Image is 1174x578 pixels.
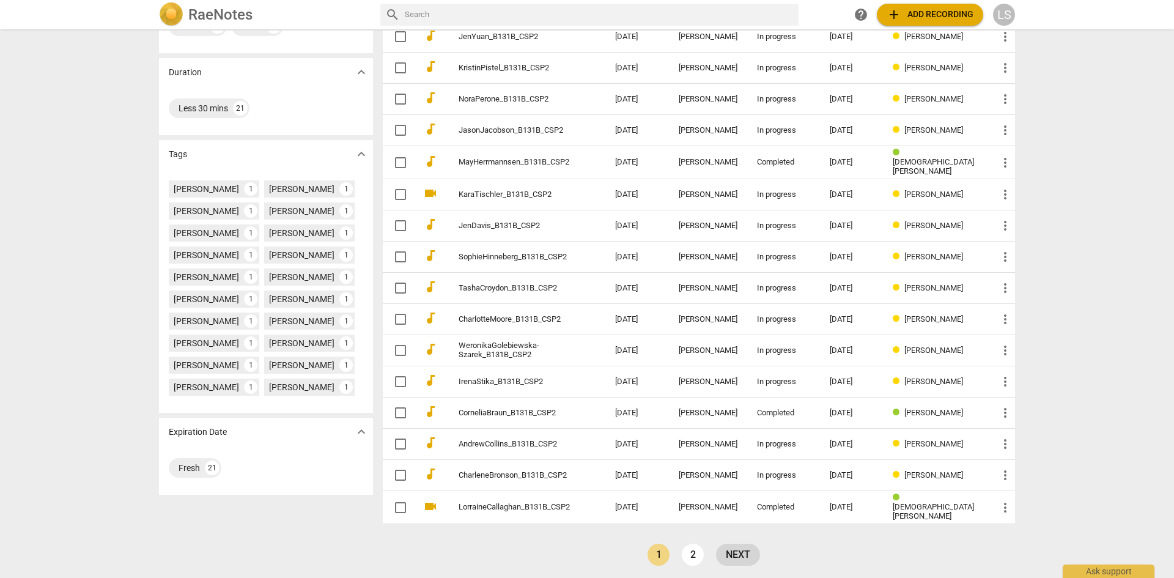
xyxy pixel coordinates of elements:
div: In progress [757,315,810,324]
a: WeronikaGolebiewska-Szarek_B131B_CSP2 [459,341,571,360]
a: Page 2 [682,544,704,566]
a: KaraTischler_B131B_CSP2 [459,190,571,199]
td: [DATE] [605,304,669,335]
td: [DATE] [605,84,669,115]
a: JenYuan_B131B_CSP2 [459,32,571,42]
span: [PERSON_NAME] [904,470,963,480]
span: Review status: in progress [893,252,904,261]
span: more_vert [998,61,1013,75]
a: MayHerrmannsen_B131B_CSP2 [459,158,571,167]
span: audiotrack [423,248,438,263]
span: more_vert [998,218,1013,233]
button: LS [993,4,1015,26]
div: [DATE] [830,284,874,293]
div: [PERSON_NAME] [174,293,239,305]
span: audiotrack [423,28,438,43]
div: In progress [757,190,810,199]
span: [PERSON_NAME] [904,125,963,135]
span: more_vert [998,343,1013,358]
span: more_vert [998,406,1013,420]
span: [PERSON_NAME] [904,408,963,417]
div: [PERSON_NAME] [679,126,737,135]
div: [PERSON_NAME] [679,253,737,262]
span: more_vert [998,500,1013,515]
div: In progress [757,346,810,355]
span: more_vert [998,312,1013,327]
a: JenDavis_B131B_CSP2 [459,221,571,231]
span: Review status: in progress [893,439,904,448]
span: more_vert [998,250,1013,264]
div: [PERSON_NAME] [269,381,334,393]
div: [PERSON_NAME] [174,337,239,349]
div: [DATE] [830,315,874,324]
div: [PERSON_NAME] [269,315,334,327]
span: Review status: completed [893,493,904,502]
div: [DATE] [830,221,874,231]
a: LogoRaeNotes [159,2,371,27]
td: [DATE] [605,273,669,304]
td: [DATE] [605,21,669,53]
div: [PERSON_NAME] [679,221,737,231]
span: audiotrack [423,280,438,294]
div: Less 30 mins [179,102,228,114]
div: 21 [233,101,248,116]
div: 1 [339,270,353,284]
button: Show more [352,145,371,163]
div: [PERSON_NAME] [269,227,334,239]
td: [DATE] [605,115,669,146]
div: [DATE] [830,190,874,199]
span: more_vert [998,92,1013,106]
div: In progress [757,221,810,231]
div: [DATE] [830,471,874,480]
div: 1 [339,314,353,328]
span: [PERSON_NAME] [904,314,963,324]
img: Logo [159,2,183,27]
p: Expiration Date [169,426,227,439]
div: 1 [339,182,353,196]
span: more_vert [998,29,1013,44]
span: Review status: in progress [893,190,904,199]
td: [DATE] [605,179,669,210]
div: [DATE] [830,346,874,355]
div: In progress [757,284,810,293]
a: LorraineCallaghan_B131B_CSP2 [459,503,571,512]
span: [PERSON_NAME] [904,221,963,230]
div: 1 [244,270,257,284]
div: [DATE] [830,158,874,167]
div: [DATE] [830,126,874,135]
div: In progress [757,377,810,387]
a: Page 1 is your current page [648,544,670,566]
div: [DATE] [830,440,874,449]
td: [DATE] [605,146,669,179]
div: 1 [244,226,257,240]
div: [PERSON_NAME] [269,183,334,195]
td: [DATE] [605,53,669,84]
div: [PERSON_NAME] [679,471,737,480]
div: [PERSON_NAME] [174,271,239,283]
span: Review status: in progress [893,94,904,103]
span: expand_more [354,65,369,80]
span: videocam [423,499,438,514]
div: In progress [757,471,810,480]
span: Review status: in progress [893,314,904,324]
div: [PERSON_NAME] [679,32,737,42]
span: more_vert [998,123,1013,138]
span: Review status: completed [893,408,904,417]
div: 1 [244,292,257,306]
td: [DATE] [605,491,669,524]
div: [DATE] [830,95,874,104]
div: [PERSON_NAME] [269,359,334,371]
span: [PERSON_NAME] [904,94,963,103]
button: Show more [352,63,371,81]
div: 1 [339,292,353,306]
div: 1 [244,358,257,372]
span: audiotrack [423,59,438,74]
div: 1 [244,336,257,350]
div: In progress [757,253,810,262]
div: [DATE] [830,32,874,42]
span: audiotrack [423,373,438,388]
div: Completed [757,409,810,418]
td: [DATE] [605,242,669,273]
div: [PERSON_NAME] [269,271,334,283]
div: [PERSON_NAME] [174,359,239,371]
